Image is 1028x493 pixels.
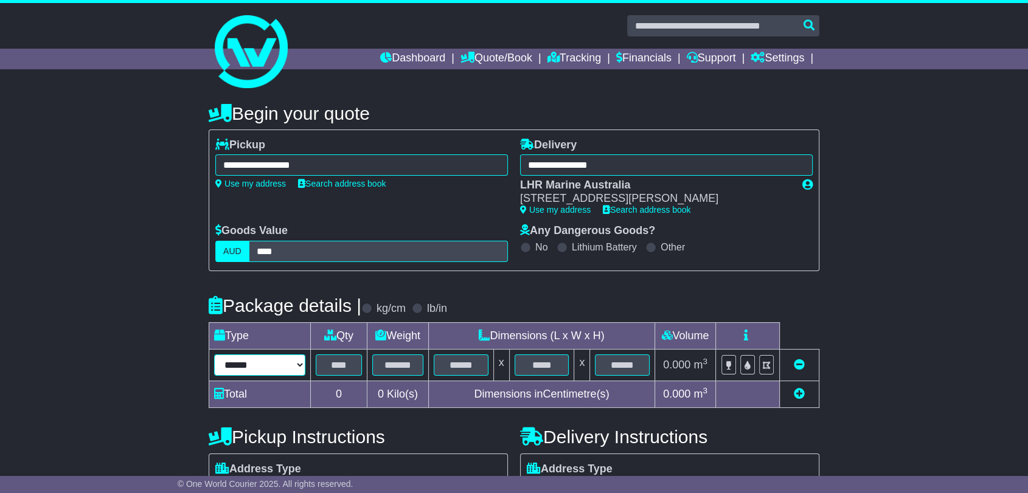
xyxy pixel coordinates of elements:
[377,302,406,315] label: kg/cm
[535,241,547,253] label: No
[693,388,707,400] span: m
[215,463,301,476] label: Address Type
[751,49,804,69] a: Settings
[428,381,655,407] td: Dimensions in Centimetre(s)
[703,357,707,366] sup: 3
[520,192,790,205] div: [STREET_ADDRESS][PERSON_NAME]
[311,381,367,407] td: 0
[703,386,707,395] sup: 3
[367,381,429,407] td: Kilo(s)
[520,139,577,152] label: Delivery
[616,49,672,69] a: Financials
[427,302,447,315] label: lb/in
[209,427,508,447] h4: Pickup Instructions
[661,241,685,253] label: Other
[572,241,637,253] label: Lithium Battery
[428,322,655,349] td: Dimensions (L x W x H)
[493,349,509,381] td: x
[687,49,736,69] a: Support
[520,224,655,238] label: Any Dangerous Goods?
[693,359,707,371] span: m
[460,49,532,69] a: Quote/Book
[603,205,690,215] a: Search address book
[178,479,353,489] span: © One World Courier 2025. All rights reserved.
[794,359,805,371] a: Remove this item
[215,139,265,152] label: Pickup
[574,349,590,381] td: x
[209,295,361,315] h4: Package details |
[663,359,690,371] span: 0.000
[209,103,819,123] h4: Begin your quote
[794,388,805,400] a: Add new item
[380,49,445,69] a: Dashboard
[215,179,286,188] a: Use my address
[663,388,690,400] span: 0.000
[209,322,311,349] td: Type
[547,49,601,69] a: Tracking
[215,241,249,262] label: AUD
[298,179,386,188] a: Search address book
[311,322,367,349] td: Qty
[378,388,384,400] span: 0
[527,463,613,476] label: Address Type
[520,427,819,447] h4: Delivery Instructions
[215,224,288,238] label: Goods Value
[520,179,790,192] div: LHR Marine Australia
[655,322,715,349] td: Volume
[520,205,591,215] a: Use my address
[367,322,429,349] td: Weight
[209,381,311,407] td: Total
